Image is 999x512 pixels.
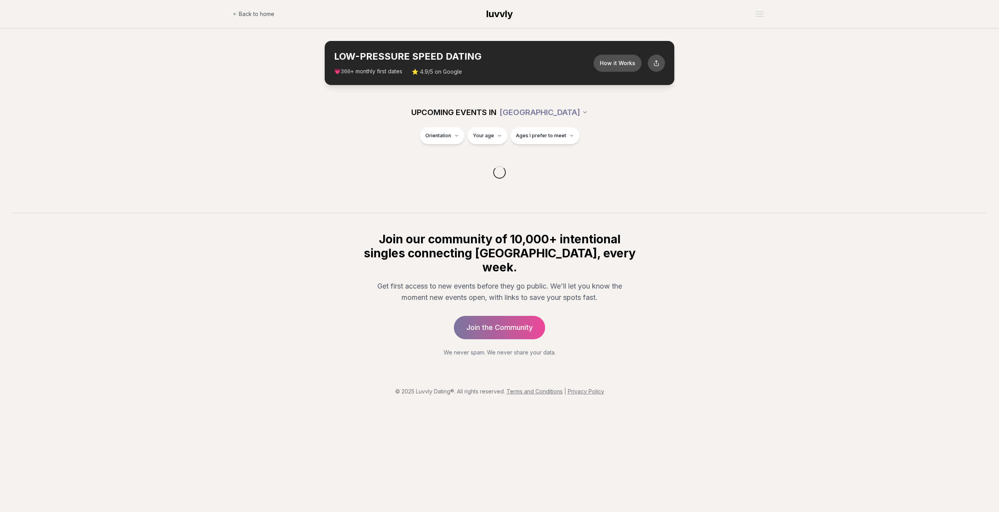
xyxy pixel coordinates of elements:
[233,6,274,22] a: Back to home
[334,50,594,63] h2: LOW-PRESSURE SPEED DATING
[752,8,766,20] button: Open menu
[6,388,993,395] p: © 2025 Luvvly Dating®. All rights reserved.
[568,388,604,395] a: Privacy Policy
[594,55,642,72] button: How it Works
[412,68,462,76] span: ⭐ 4.9/5 on Google
[411,107,496,118] span: UPCOMING EVENTS IN
[564,388,566,395] span: |
[425,133,451,139] span: Orientation
[368,280,631,303] p: Get first access to new events before they go public. We'll let you know the moment new events op...
[507,388,563,395] a: Terms and Conditions
[468,127,507,144] button: Your age
[239,10,274,18] span: Back to home
[516,133,566,139] span: Ages I prefer to meet
[420,127,464,144] button: Orientation
[341,69,350,75] span: 360
[510,127,579,144] button: Ages I prefer to meet
[362,232,637,274] h2: Join our community of 10,000+ intentional singles connecting [GEOGRAPHIC_DATA], every week.
[362,349,637,356] p: We never spam. We never share your data.
[499,104,588,121] button: [GEOGRAPHIC_DATA]
[486,8,513,20] a: luvvly
[454,316,545,339] a: Join the Community
[473,133,494,139] span: Your age
[334,67,402,76] span: 💗 + monthly first dates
